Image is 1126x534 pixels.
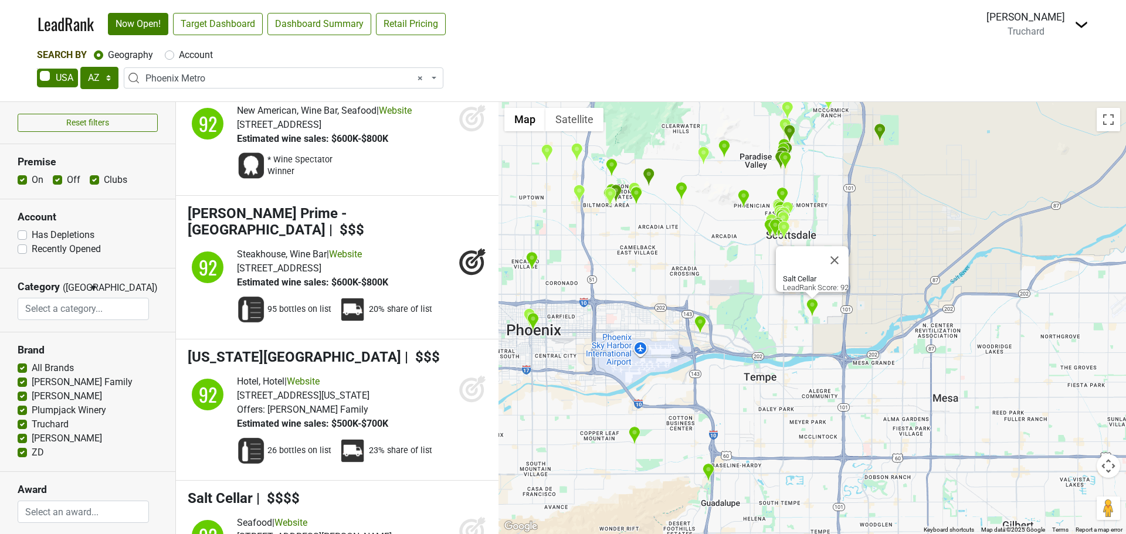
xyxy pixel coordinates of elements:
[820,246,849,274] button: Close
[769,219,781,238] div: The House Brasserie
[571,142,583,162] div: Rokerij
[38,12,94,36] a: LeadRank
[630,185,643,205] div: Tomaso's
[237,390,369,401] span: [STREET_ADDRESS][US_STATE]
[775,209,788,229] div: FnB
[188,104,228,144] img: quadrant_split.svg
[32,431,102,445] label: [PERSON_NAME]
[37,49,87,60] span: Search By
[67,173,80,187] label: Off
[501,519,540,534] img: Google
[108,48,153,62] label: Geography
[778,138,790,158] div: SumoMaya
[781,201,793,220] div: Sushi Roku
[1097,108,1120,131] button: Toggle fullscreen view
[338,295,367,324] img: Percent Distributor Share
[772,199,784,218] div: Catch Scottsdale
[764,219,776,238] div: Hotel Valley Ho
[32,361,74,375] label: All Brands
[605,158,618,178] div: The Wrigley Mansion
[267,304,331,315] span: 95 bottles on list
[604,187,616,206] div: THE MERCER
[765,213,778,233] div: La Locanda
[237,152,265,180] img: Award
[32,403,106,417] label: Plumpjack Winery
[737,189,749,209] div: J & G Steakhouse
[776,187,788,206] div: Roaring Fork
[774,201,786,220] div: Maple & Ash
[774,205,786,224] div: Olive & Ivy
[267,404,368,415] span: [PERSON_NAME] Family
[18,501,148,523] input: Select an award...
[545,108,603,131] button: Show satellite imagery
[777,142,789,162] div: Fat Ox
[188,375,228,414] img: quadrant_split.svg
[777,211,789,230] div: Bourbon & Bones - Scottsdale
[784,124,796,144] div: Ruth's Chris Steak House
[188,490,253,506] span: Salt Cellar
[237,404,265,415] span: Offers:
[981,526,1045,533] span: Map data ©2025 Google
[1076,526,1122,533] a: Report a map error
[501,519,540,534] a: Open this area in Google Maps (opens a new window)
[702,463,714,482] div: Arizona Grand Resort & Spa
[630,186,642,206] div: Tarbell's
[237,375,388,389] div: |
[173,13,263,35] a: Target Dashboard
[18,211,158,223] h3: Account
[256,490,300,506] span: | $$$$
[237,104,412,118] div: |
[806,298,818,318] div: Salt Cellar
[237,295,265,324] img: Wine List
[1052,526,1069,533] a: Terms (opens in new tab)
[32,389,102,403] label: [PERSON_NAME]
[369,304,432,315] span: 20% share of list
[694,315,706,335] div: Stockyards Restaurant
[525,251,538,271] div: Durant's
[237,249,327,260] span: Steakhouse, Wine Bar
[822,91,835,111] div: Grassroots Kitchen & Tap
[287,376,320,387] a: Website
[628,182,640,201] div: The Collins Small Batch Kitchen
[338,437,367,465] img: Percent Distributor Share
[32,375,133,389] label: [PERSON_NAME] Family
[986,9,1065,25] div: [PERSON_NAME]
[237,437,265,465] img: Wine List
[779,118,791,137] div: Roka Akor - Scottsdale
[32,445,44,460] label: ZD
[603,187,615,206] div: FLINT By Baltaire
[1074,18,1088,32] img: Dropdown Menu
[18,484,158,496] h3: Award
[188,247,228,287] img: quadrant_split.svg
[237,133,388,144] span: Estimated wine sales: $600K-$800K
[190,377,225,412] div: 92
[237,376,284,387] span: Hotel, Hotel
[188,205,347,239] span: [PERSON_NAME] Prime - [GEOGRAPHIC_DATA]
[775,206,788,226] div: Kazimierz Wine & Whiskey Bar
[18,156,158,168] h3: Premise
[527,312,539,332] div: The Arrogant Butcher
[237,247,388,261] div: |
[267,13,371,35] a: Dashboard Summary
[772,199,785,219] div: Elephante Scottsdale
[104,173,127,187] label: Clubs
[776,147,789,166] div: Paul Martin's American Grill
[32,173,43,187] label: On
[267,445,331,457] span: 26 bottles on list
[418,72,423,86] span: Remove all items
[1097,496,1120,520] button: Drag Pegman onto the map to open Street View
[775,151,787,170] div: Andaz Scottsdale
[643,168,655,187] div: The Hermosa Inn
[628,426,640,445] div: Quiessence At The Farm
[675,182,687,201] div: Steak 44
[18,281,60,293] h3: Category
[541,144,553,163] div: Christo's Ristorante
[274,517,307,528] a: Website
[267,154,344,178] span: * Wine Spectator Winner
[379,105,412,116] a: Website
[781,101,793,120] div: Chart House
[778,206,790,226] div: Franco's Italian Caffe
[188,349,401,365] span: [US_STATE][GEOGRAPHIC_DATA]
[783,274,849,292] div: LeadRank Score: 92
[63,281,86,298] span: ([GEOGRAPHIC_DATA])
